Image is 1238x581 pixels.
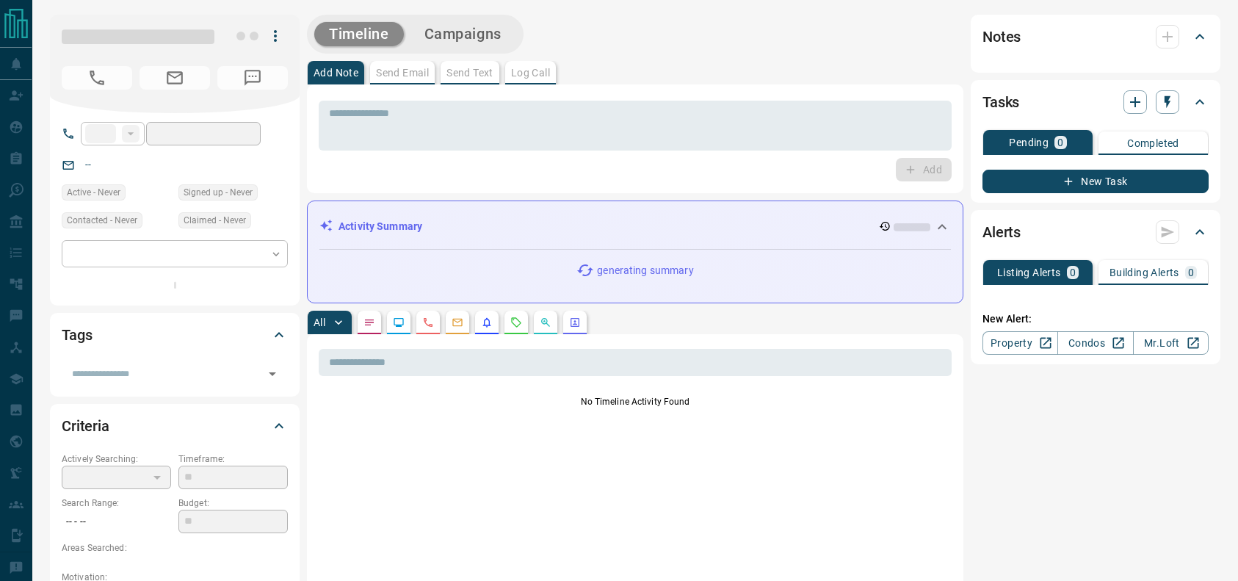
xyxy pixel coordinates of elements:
a: Condos [1057,331,1133,355]
div: Alerts [982,214,1209,250]
svg: Calls [422,317,434,328]
h2: Tasks [982,90,1019,114]
svg: Notes [363,317,375,328]
p: 0 [1070,267,1076,278]
p: No Timeline Activity Found [319,395,952,408]
svg: Requests [510,317,522,328]
p: Building Alerts [1110,267,1179,278]
p: Activity Summary [339,219,422,234]
svg: Emails [452,317,463,328]
p: New Alert: [982,311,1209,327]
span: Signed up - Never [184,185,253,200]
div: Tags [62,317,288,353]
svg: Lead Browsing Activity [393,317,405,328]
p: Add Note [314,68,358,78]
span: Active - Never [67,185,120,200]
p: Timeframe: [178,452,288,466]
span: Contacted - Never [67,213,137,228]
div: Criteria [62,408,288,444]
h2: Tags [62,323,92,347]
p: Pending [1009,137,1049,148]
h2: Criteria [62,414,109,438]
p: Listing Alerts [997,267,1061,278]
button: Campaigns [410,22,516,46]
svg: Listing Alerts [481,317,493,328]
p: Actively Searching: [62,452,171,466]
a: Property [982,331,1058,355]
svg: Opportunities [540,317,551,328]
span: Claimed - Never [184,213,246,228]
h2: Alerts [982,220,1021,244]
a: Mr.Loft [1133,331,1209,355]
p: 0 [1188,267,1194,278]
p: Budget: [178,497,288,510]
span: No Number [62,66,132,90]
p: Completed [1127,138,1179,148]
p: generating summary [597,263,693,278]
button: Timeline [314,22,404,46]
div: Notes [982,19,1209,54]
button: New Task [982,170,1209,193]
a: -- [85,159,91,170]
div: Activity Summary [319,213,951,240]
span: No Email [140,66,210,90]
svg: Agent Actions [569,317,581,328]
p: -- - -- [62,510,171,534]
div: Tasks [982,84,1209,120]
h2: Notes [982,25,1021,48]
p: Search Range: [62,497,171,510]
p: Areas Searched: [62,541,288,555]
button: Open [262,364,283,384]
p: All [314,317,325,328]
p: 0 [1057,137,1063,148]
span: No Number [217,66,288,90]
